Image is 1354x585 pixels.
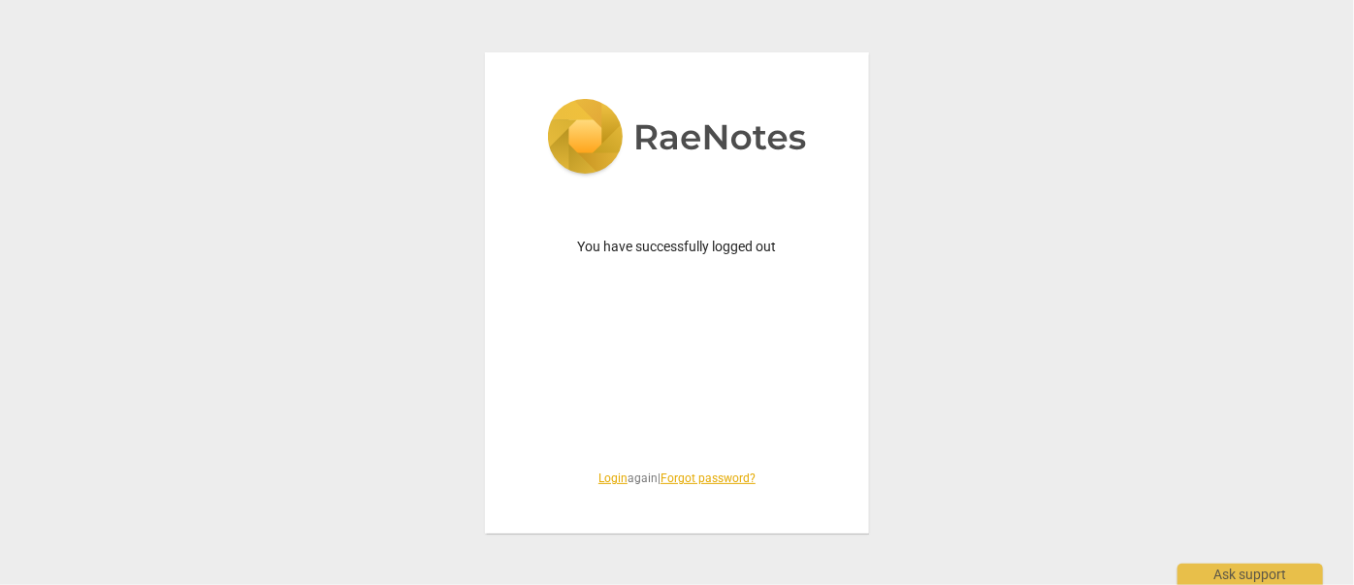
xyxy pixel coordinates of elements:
a: Login [598,471,628,485]
span: again | [532,471,822,487]
p: You have successfully logged out [532,237,822,257]
div: Ask support [1177,564,1323,585]
img: 5ac2273c67554f335776073100b6d88f.svg [547,99,807,179]
a: Forgot password? [661,471,756,485]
